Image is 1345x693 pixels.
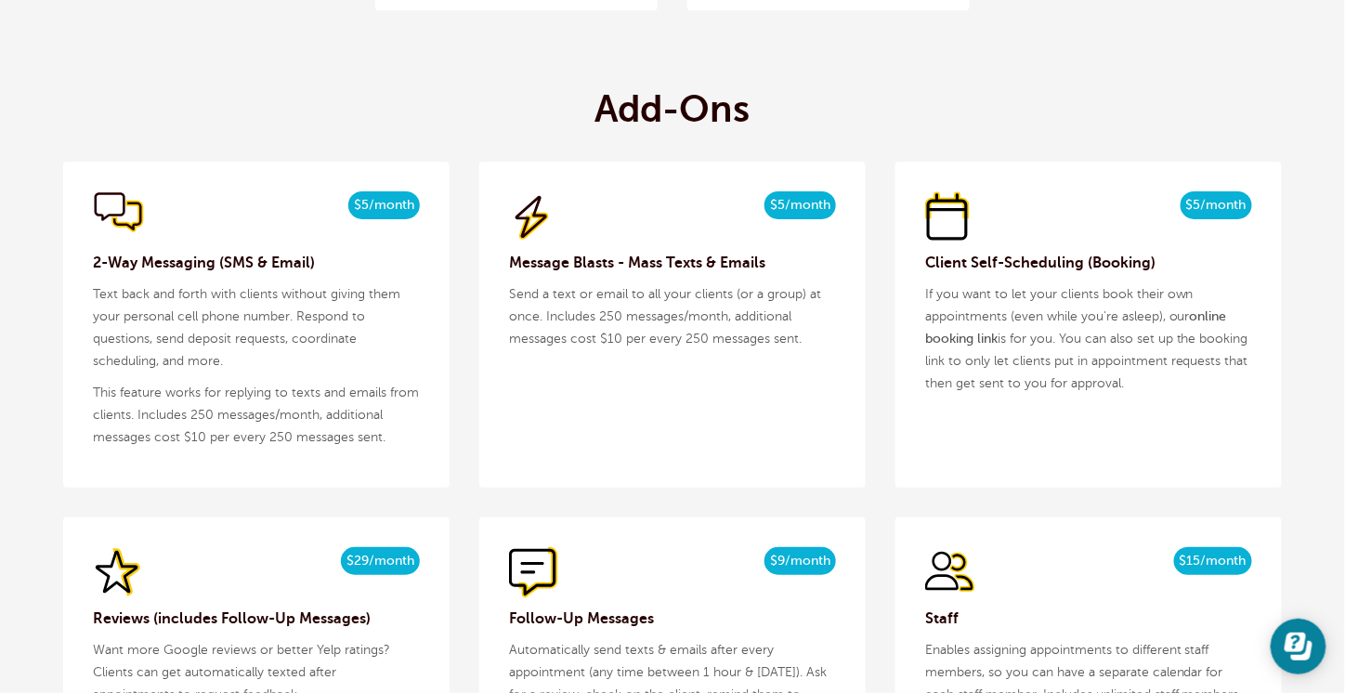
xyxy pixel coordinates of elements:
h3: Staff [925,608,1252,630]
p: Text back and forth with clients without giving them your personal cell phone number. Respond to ... [93,283,420,373]
span: $5/month [1181,191,1252,219]
h3: Follow-Up Messages [509,608,836,630]
h3: Client Self-Scheduling (Booking) [925,252,1252,274]
p: This feature works for replying to texts and emails from clients. Includes 250 messages/month, ad... [93,382,420,449]
h3: Message Blasts - Mass Texts & Emails [509,252,836,274]
p: If you want to let your clients book their own appointments (even while you're asleep), our is fo... [925,283,1252,395]
h3: Reviews (includes Follow-Up Messages) [93,608,420,630]
span: $5/month [764,191,836,219]
span: $15/month [1174,547,1252,575]
h3: 2-Way Messaging (SMS & Email) [93,252,420,274]
p: Send a text or email to all your clients (or a group) at once. Includes 250 messages/month, addit... [509,283,836,350]
h2: Add-Ons [595,87,751,132]
span: $29/month [341,547,420,575]
span: $5/month [348,191,420,219]
iframe: Resource center [1271,619,1326,674]
span: $9/month [764,547,836,575]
